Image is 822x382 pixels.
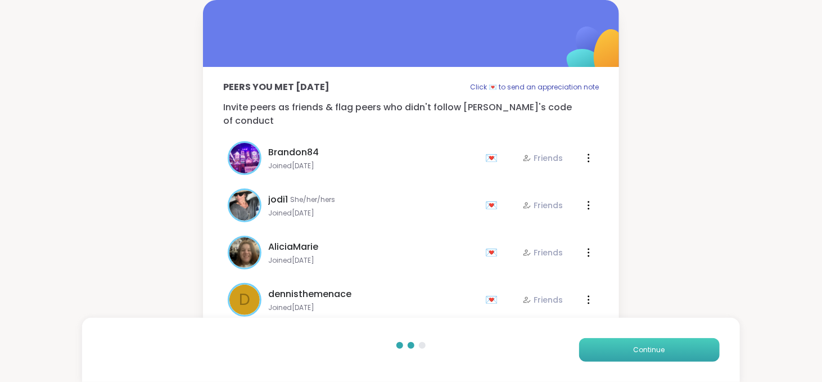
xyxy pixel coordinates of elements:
span: jodi1 [268,193,288,206]
img: Brandon84 [229,143,260,173]
div: Friends [522,152,563,164]
span: Joined [DATE] [268,303,478,312]
div: Friends [522,247,563,258]
p: Click 💌 to send an appreciation note [470,80,599,94]
img: jodi1 [229,190,260,221]
span: Joined [DATE] [268,209,478,218]
div: 💌 [485,149,502,167]
div: Friends [522,200,563,211]
span: d [239,288,250,312]
span: Joined [DATE] [268,256,478,265]
span: Brandon84 [268,146,319,159]
span: Continue [634,345,665,355]
span: She/her/hers [290,195,335,204]
div: 💌 [485,244,502,262]
p: Invite peers as friends & flag peers who didn't follow [PERSON_NAME]'s code of conduct [223,101,599,128]
span: dennisthemenace [268,287,351,301]
div: 💌 [485,291,502,309]
div: Friends [522,294,563,305]
img: AliciaMarie [229,237,260,268]
p: Peers you met [DATE] [223,80,329,94]
div: 💌 [485,196,502,214]
span: Joined [DATE] [268,161,478,170]
button: Continue [579,338,720,362]
span: AliciaMarie [268,240,318,254]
